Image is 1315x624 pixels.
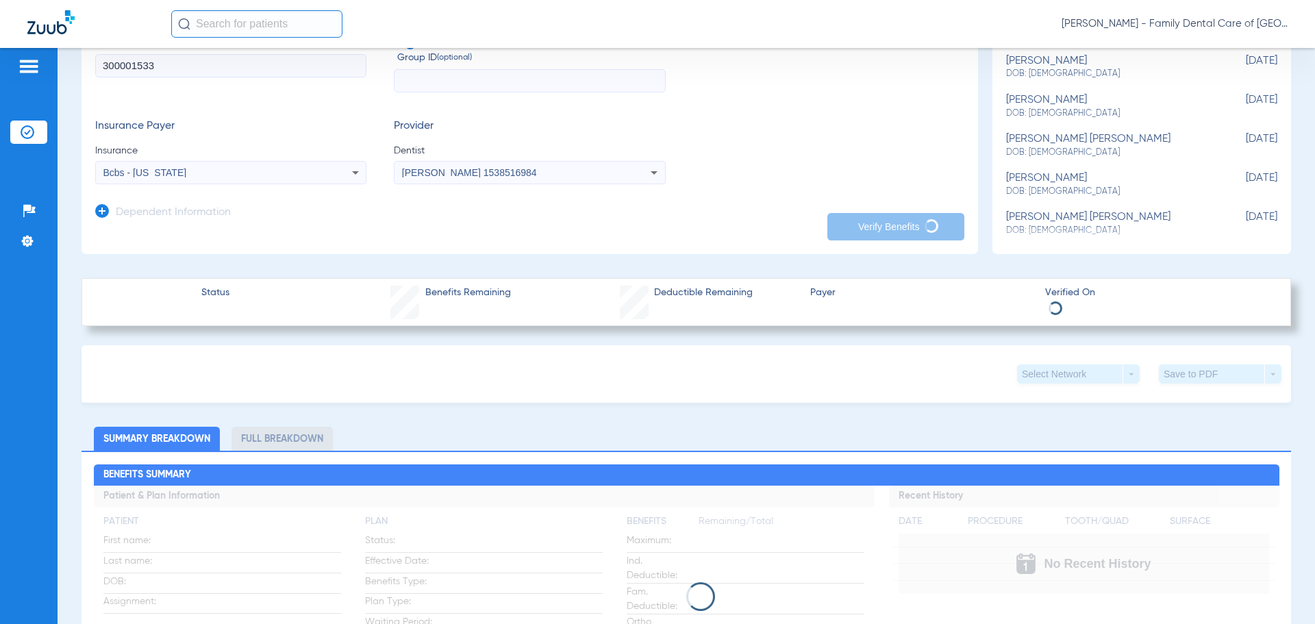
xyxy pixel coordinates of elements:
[1209,172,1277,197] span: [DATE]
[94,464,1279,486] h2: Benefits Summary
[1006,94,1209,119] div: [PERSON_NAME]
[95,144,366,158] span: Insurance
[1006,186,1209,198] span: DOB: [DEMOGRAPHIC_DATA]
[397,51,665,65] span: Group ID
[810,286,1034,300] span: Payer
[1209,94,1277,119] span: [DATE]
[1006,211,1209,236] div: [PERSON_NAME] [PERSON_NAME]
[1006,172,1209,197] div: [PERSON_NAME]
[1209,133,1277,158] span: [DATE]
[94,427,220,451] li: Summary Breakdown
[95,54,366,77] input: Member ID
[178,18,190,30] img: Search Icon
[1006,68,1209,80] span: DOB: [DEMOGRAPHIC_DATA]
[1209,55,1277,80] span: [DATE]
[103,167,187,178] span: Bcbs - [US_STATE]
[27,10,75,34] img: Zuub Logo
[116,206,231,220] h3: Dependent Information
[394,120,665,134] h3: Provider
[394,144,665,158] span: Dentist
[1006,147,1209,159] span: DOB: [DEMOGRAPHIC_DATA]
[1209,211,1277,236] span: [DATE]
[437,51,472,65] small: (optional)
[1006,108,1209,120] span: DOB: [DEMOGRAPHIC_DATA]
[95,120,366,134] h3: Insurance Payer
[231,427,333,451] li: Full Breakdown
[1045,286,1268,300] span: Verified On
[1006,55,1209,80] div: [PERSON_NAME]
[95,37,366,93] label: Member ID
[827,213,964,240] button: Verify Benefits
[425,286,511,300] span: Benefits Remaining
[1006,225,1209,237] span: DOB: [DEMOGRAPHIC_DATA]
[1062,17,1288,31] span: [PERSON_NAME] - Family Dental Care of [GEOGRAPHIC_DATA]
[1006,133,1209,158] div: [PERSON_NAME] [PERSON_NAME]
[171,10,342,38] input: Search for patients
[402,167,537,178] span: [PERSON_NAME] 1538516984
[654,286,753,300] span: Deductible Remaining
[18,58,40,75] img: hamburger-icon
[201,286,229,300] span: Status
